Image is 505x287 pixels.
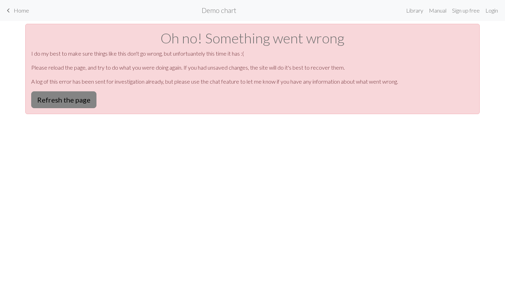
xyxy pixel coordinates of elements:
span: keyboard_arrow_left [4,6,13,15]
p: Please reload the page, and try to do what you were doing again. If you had unsaved changes, the ... [31,63,474,72]
a: Library [403,3,426,17]
a: Login [483,3,501,17]
a: Sign up free [449,3,483,17]
a: Home [4,5,29,16]
h2: Demo chart [202,6,236,14]
span: Home [14,7,29,14]
p: I do my best to make sure things like this don't go wrong, but unfortuantely this time it has :( [31,49,474,58]
p: A log of this error has been sent for investigation already, but please use the chat feature to l... [31,77,474,86]
h1: Oh no! Something went wrong [31,30,474,47]
a: Manual [426,3,449,17]
button: Refresh the page [31,91,96,108]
